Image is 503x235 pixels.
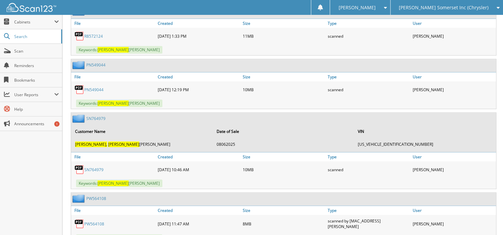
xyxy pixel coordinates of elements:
td: 08062025 [213,139,354,150]
a: Type [326,152,411,161]
span: Bookmarks [14,77,59,83]
a: User [411,72,496,81]
th: Customer Name [72,125,213,138]
div: [PERSON_NAME] [411,163,496,176]
a: User [411,19,496,28]
div: [DATE] 1:33 PM [156,29,241,43]
a: SN764979 [86,116,105,121]
a: Created [156,72,241,81]
div: scanned [326,29,411,43]
a: Size [241,19,326,28]
a: Created [156,152,241,161]
a: User [411,152,496,161]
img: PDF.png [74,31,84,41]
a: User [411,206,496,215]
div: 10MB [241,83,326,96]
span: [PERSON_NAME] [98,180,129,186]
div: scanned by [MAC_ADDRESS][PERSON_NAME] [326,216,411,231]
a: Created [156,19,241,28]
div: [PERSON_NAME] [411,216,496,231]
div: 1 [54,121,60,127]
span: [PERSON_NAME] [98,47,129,53]
iframe: Chat Widget [470,203,503,235]
span: Search [14,34,58,39]
span: Keywords: [PERSON_NAME] [76,99,162,107]
div: 8MB [241,216,326,231]
div: [DATE] 10:46 AM [156,163,241,176]
a: Type [326,206,411,215]
span: Keywords: [PERSON_NAME] [76,179,162,187]
a: PW564108 [84,221,104,227]
div: scanned [326,83,411,96]
a: PN549044 [86,62,105,68]
a: Type [326,72,411,81]
span: [PERSON_NAME] Somerset Inc (Chrysler) [399,6,488,10]
a: Size [241,206,326,215]
img: scan123-logo-white.svg [7,3,56,12]
span: [PERSON_NAME] [108,141,139,147]
img: PDF.png [74,219,84,229]
span: Reminders [14,63,59,68]
span: [PERSON_NAME] [338,6,375,10]
div: [DATE] 11:47 AM [156,216,241,231]
th: VIN [355,125,495,138]
span: Keywords: [PERSON_NAME] [76,46,162,54]
td: [US_VEHICLE_IDENTIFICATION_NUMBER] [355,139,495,150]
a: File [71,72,156,81]
a: PW564108 [86,196,106,201]
a: Type [326,19,411,28]
a: PN549044 [84,87,104,93]
div: scanned [326,163,411,176]
img: folder2.png [72,114,86,123]
span: Help [14,106,59,112]
div: [DATE] 12:19 PM [156,83,241,96]
span: Cabinets [14,19,54,25]
a: R8572124 [84,33,103,39]
a: File [71,19,156,28]
span: [PERSON_NAME], [75,141,107,147]
div: 10MB [241,163,326,176]
img: PDF.png [74,85,84,95]
a: File [71,152,156,161]
img: PDF.png [74,165,84,175]
a: SN764979 [84,167,104,173]
span: [PERSON_NAME] [98,100,129,106]
span: Announcements [14,121,59,127]
div: 11MB [241,29,326,43]
th: Date of Sale [213,125,354,138]
img: folder2.png [72,61,86,69]
a: Created [156,206,241,215]
div: [PERSON_NAME] [411,29,496,43]
td: [PERSON_NAME] [72,139,213,150]
img: folder2.png [72,194,86,203]
div: [PERSON_NAME] [411,83,496,96]
span: User Reports [14,92,54,98]
a: Size [241,72,326,81]
span: Scan [14,48,59,54]
a: Size [241,152,326,161]
a: File [71,206,156,215]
